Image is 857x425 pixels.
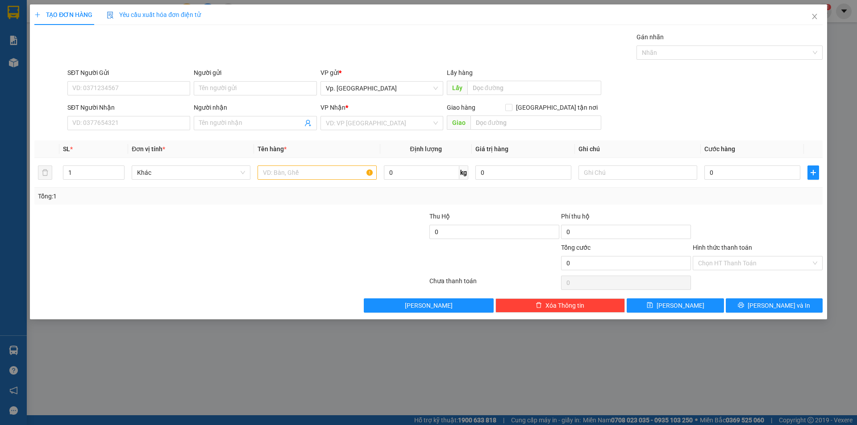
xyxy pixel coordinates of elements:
[38,165,52,180] button: delete
[459,165,468,180] span: kg
[67,103,190,112] div: SĐT Người Nhận
[475,145,508,153] span: Giá trị hàng
[320,68,443,78] div: VP gửi
[802,4,827,29] button: Close
[561,244,591,251] span: Tổng cước
[578,165,697,180] input: Ghi Chú
[657,301,704,310] span: [PERSON_NAME]
[447,69,473,76] span: Lấy hàng
[647,302,653,309] span: save
[194,68,316,78] div: Người gửi
[132,145,165,153] span: Đơn vị tính
[364,298,494,313] button: [PERSON_NAME]
[748,301,810,310] span: [PERSON_NAME] và In
[114,166,124,173] span: Increase Value
[320,104,345,111] span: VP Nhận
[470,116,601,130] input: Dọc đường
[637,33,664,41] label: Gán nhãn
[808,169,819,176] span: plus
[447,104,475,111] span: Giao hàng
[410,145,442,153] span: Định lượng
[258,145,287,153] span: Tên hàng
[447,116,470,130] span: Giao
[304,120,312,127] span: user-add
[107,12,114,19] img: icon
[467,81,601,95] input: Dọc đường
[114,173,124,179] span: Decrease Value
[326,82,438,95] span: Vp. Phan Rang
[117,167,122,173] span: up
[693,244,752,251] label: Hình thức thanh toán
[137,166,245,179] span: Khác
[38,191,331,201] div: Tổng: 1
[447,81,467,95] span: Lấy
[34,11,92,18] span: TẠO ĐƠN HÀNG
[475,165,571,180] input: 0
[34,12,41,18] span: plus
[67,68,190,78] div: SĐT Người Gửi
[726,298,823,313] button: printer[PERSON_NAME] và In
[405,301,453,310] span: [PERSON_NAME]
[63,145,70,153] span: SL
[536,302,542,309] span: delete
[258,165,376,180] input: VD: Bàn, Ghế
[561,211,691,225] div: Phí thu hộ
[575,140,701,158] th: Ghi chú
[704,145,735,153] span: Cước hàng
[107,11,201,18] span: Yêu cầu xuất hóa đơn điện tử
[545,301,584,310] span: Xóa Thông tin
[428,276,560,292] div: Chưa thanh toán
[117,173,122,179] span: down
[738,302,744,309] span: printer
[429,213,450,220] span: Thu Hộ
[512,103,601,112] span: [GEOGRAPHIC_DATA] tận nơi
[194,103,316,112] div: Người nhận
[807,165,819,180] button: plus
[495,298,625,313] button: deleteXóa Thông tin
[627,298,724,313] button: save[PERSON_NAME]
[811,13,818,20] span: close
